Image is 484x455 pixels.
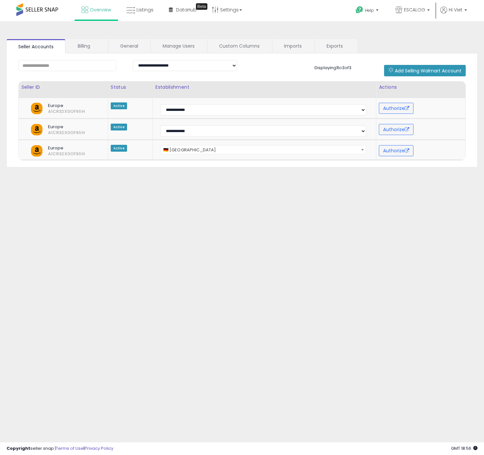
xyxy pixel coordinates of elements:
[43,130,53,136] span: A1CR32X0OF61IH
[272,39,314,53] a: Imports
[31,103,42,114] img: amazon.png
[31,124,42,135] img: amazon.png
[161,145,366,155] span: 🇩🇪 Germany
[379,84,463,91] div: Actions
[404,7,425,13] span: ESCALOG
[196,3,207,10] div: Tooltip anchor
[355,6,363,14] i: Get Help
[111,145,127,152] span: Active
[365,8,374,13] span: Help
[440,7,467,21] a: Hi Viet
[384,65,466,76] button: Add Selling Walmart Account
[315,39,357,53] a: Exports
[315,65,351,71] span: Displaying 1 to 3 of 3
[350,1,385,21] a: Help
[43,151,53,157] span: A1CR32X0OF61IH
[379,103,413,114] button: Authorize
[21,84,105,91] div: Seller ID
[111,102,127,109] span: Active
[176,7,197,13] span: DataHub
[155,84,374,91] div: Establishment
[111,124,127,130] span: Active
[43,103,93,109] span: Europe
[207,39,271,53] a: Custom Columns
[90,7,111,13] span: Overview
[43,124,93,130] span: Europe
[108,39,150,53] a: General
[395,68,461,74] span: Add Selling Walmart Account
[151,39,206,53] a: Manage Users
[160,145,366,154] span: 🇩🇪 Germany
[137,7,153,13] span: Listings
[111,84,150,91] div: Status
[66,39,107,53] a: Billing
[379,145,413,156] button: Authorize
[31,145,42,157] img: amazon.png
[43,145,93,151] span: Europe
[379,124,413,135] button: Authorize
[7,39,65,53] a: Seller Accounts
[449,7,462,13] span: Hi Viet
[43,109,53,114] span: A1CR32X0OF61IH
